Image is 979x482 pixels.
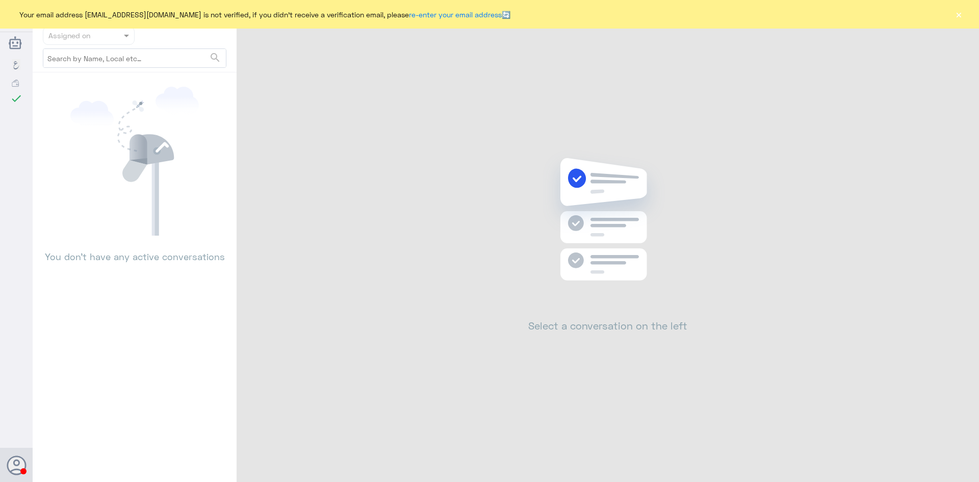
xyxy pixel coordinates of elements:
[209,52,221,64] span: search
[19,9,510,20] span: Your email address [EMAIL_ADDRESS][DOMAIN_NAME] is not verified, if you didn't receive a verifica...
[409,10,502,19] a: re-enter your email address
[43,236,226,264] p: You don’t have any active conversations
[10,92,22,105] i: check
[528,319,687,332] h2: Select a conversation on the left
[43,49,226,67] input: Search by Name, Local etc…
[954,9,964,19] button: ×
[7,455,26,475] button: Avatar
[209,49,221,66] button: search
